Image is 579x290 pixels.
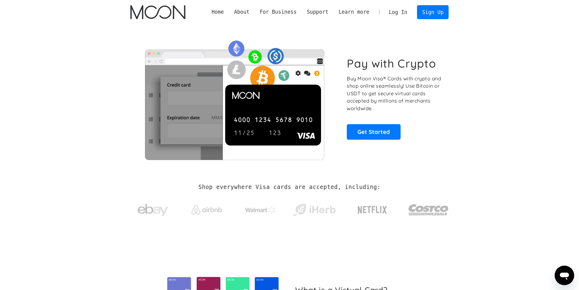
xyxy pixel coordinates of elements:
[238,200,283,217] a: Walmart
[130,36,339,160] img: Moon Cards let you spend your crypto anywhere Visa is accepted.
[339,8,369,16] div: Learn more
[245,206,276,214] img: Walmart
[130,5,185,19] img: Moon Logo
[206,8,229,16] a: Home
[198,184,381,190] h2: Shop everywhere Visa cards are accepted, including:
[234,8,250,16] div: About
[130,5,185,19] a: home
[384,5,412,19] a: Log In
[184,199,229,218] a: Airbnb
[345,196,400,221] a: Netflix
[255,8,302,16] div: For Business
[191,205,222,215] img: Airbnb
[229,8,254,16] div: About
[307,8,328,16] div: Support
[291,196,337,221] a: iHerb
[130,194,176,223] a: ebay
[138,201,168,220] img: ebay
[260,8,296,16] div: For Business
[302,8,333,16] div: Support
[333,8,374,16] div: Learn more
[347,57,436,70] h1: Pay with Crypto
[408,192,449,224] a: Costco
[347,124,401,139] a: Get Started
[357,202,388,218] img: Netflix
[291,202,337,218] img: iHerb
[408,198,449,221] img: Costco
[347,75,442,112] p: Buy Moon Visa® Cards with crypto and shop online seamlessly! Use Bitcoin or USDT to get secure vi...
[555,266,574,285] iframe: Button to launch messaging window
[417,5,449,19] a: Sign Up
